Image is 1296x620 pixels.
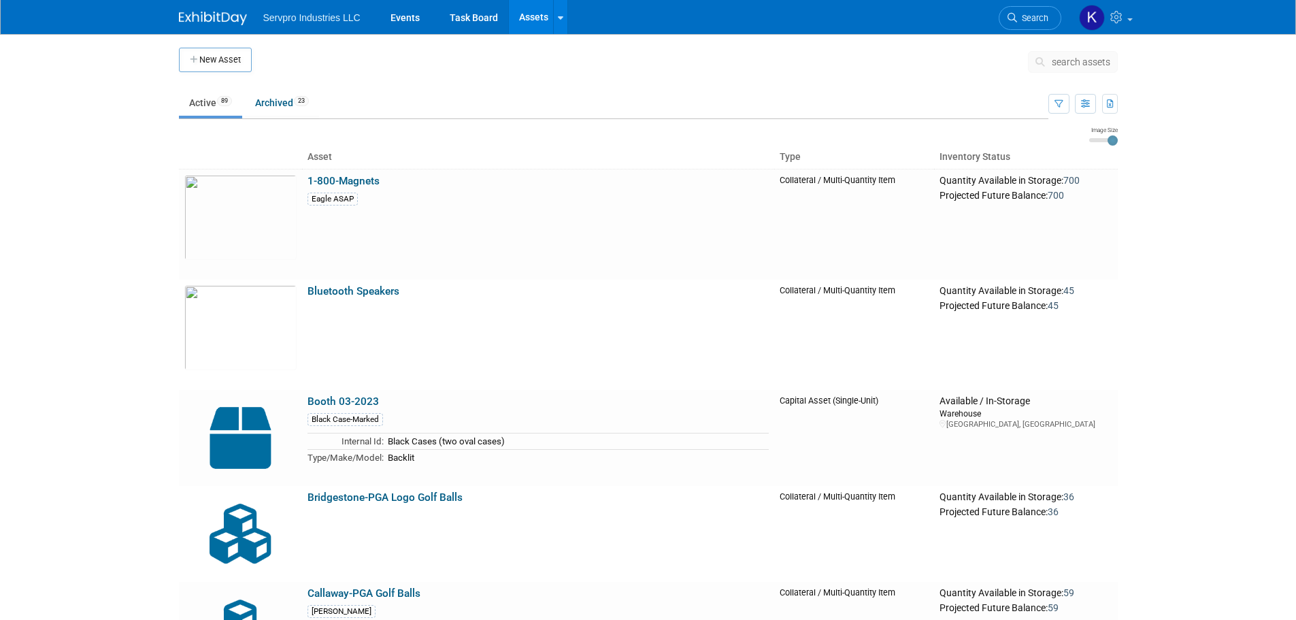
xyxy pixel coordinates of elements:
[308,285,399,297] a: Bluetooth Speakers
[1028,51,1118,73] button: search assets
[940,408,1112,419] div: Warehouse
[1063,587,1074,598] span: 59
[1048,506,1059,517] span: 36
[308,434,384,450] td: Internal Id:
[184,395,297,480] img: Capital-Asset-Icon-2.png
[940,285,1112,297] div: Quantity Available in Storage:
[1079,5,1105,31] img: Kris Overstreet
[1089,126,1118,134] div: Image Size
[308,413,383,426] div: Black Case-Marked
[308,175,380,187] a: 1-800-Magnets
[308,193,358,206] div: Eagle ASAP
[999,6,1061,30] a: Search
[940,491,1112,504] div: Quantity Available in Storage:
[940,419,1112,429] div: [GEOGRAPHIC_DATA], [GEOGRAPHIC_DATA]
[1063,175,1080,186] span: 700
[774,169,935,280] td: Collateral / Multi-Quantity Item
[1052,56,1110,67] span: search assets
[384,449,769,465] td: Backlit
[774,280,935,390] td: Collateral / Multi-Quantity Item
[179,12,247,25] img: ExhibitDay
[940,504,1112,519] div: Projected Future Balance:
[1063,491,1074,502] span: 36
[940,297,1112,312] div: Projected Future Balance:
[308,587,420,600] a: Callaway-PGA Golf Balls
[940,175,1112,187] div: Quantity Available in Storage:
[940,600,1112,615] div: Projected Future Balance:
[263,12,361,23] span: Servpro Industries LLC
[179,90,242,116] a: Active89
[245,90,319,116] a: Archived23
[940,187,1112,202] div: Projected Future Balance:
[302,146,774,169] th: Asset
[184,491,297,576] img: Collateral-Icon-2.png
[774,146,935,169] th: Type
[1063,285,1074,296] span: 45
[308,395,379,408] a: Booth 03-2023
[308,449,384,465] td: Type/Make/Model:
[940,587,1112,600] div: Quantity Available in Storage:
[774,390,935,486] td: Capital Asset (Single-Unit)
[217,96,232,106] span: 89
[774,486,935,582] td: Collateral / Multi-Quantity Item
[1048,602,1059,613] span: 59
[308,605,376,618] div: [PERSON_NAME]
[940,395,1112,408] div: Available / In-Storage
[179,48,252,72] button: New Asset
[1048,190,1064,201] span: 700
[308,491,463,504] a: Bridgestone-PGA Logo Golf Balls
[294,96,309,106] span: 23
[384,434,769,450] td: Black Cases (two oval cases)
[1017,13,1048,23] span: Search
[1048,300,1059,311] span: 45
